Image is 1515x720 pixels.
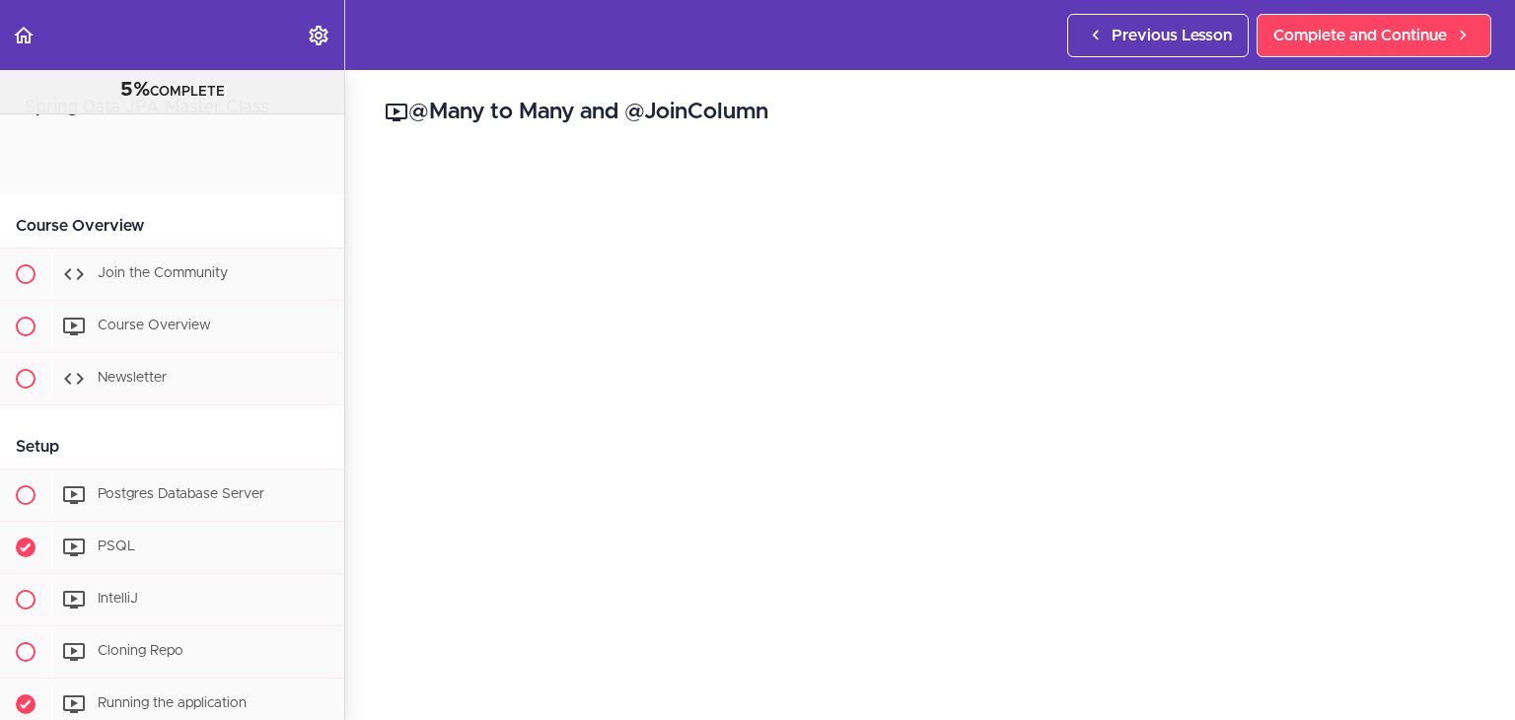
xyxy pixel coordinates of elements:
span: PSQL [98,540,135,553]
span: Postgres Database Server [98,487,264,501]
span: Course Overview [98,319,211,332]
span: Previous Lesson [1112,24,1232,47]
span: Cloning Repo [98,644,183,658]
span: 5% [120,80,150,100]
a: Previous Lesson [1067,14,1249,57]
span: Running the application [98,696,247,710]
svg: Settings Menu [307,24,330,47]
span: IntelliJ [98,592,138,606]
h2: @Many to Many and @JoinColumn [385,96,1476,129]
a: Complete and Continue [1257,14,1491,57]
div: COMPLETE [25,78,320,104]
span: Join the Community [98,266,228,280]
svg: Back to course curriculum [12,24,36,47]
span: Complete and Continue [1273,24,1447,47]
span: Newsletter [98,371,167,385]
